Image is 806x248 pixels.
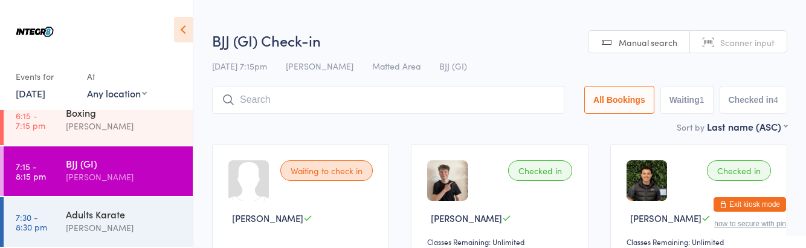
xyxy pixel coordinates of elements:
img: image1723105025.png [627,160,667,201]
div: Classes Remaining: Unlimited [627,237,775,247]
h2: BJJ (GI) Check-in [212,30,787,50]
time: 7:30 - 8:30 pm [16,212,47,232]
button: All Bookings [584,86,654,114]
div: At [87,67,147,86]
div: Events for [16,67,75,86]
a: 6:15 -7:15 pmBoxing[PERSON_NAME] [4,96,193,145]
span: [PERSON_NAME] [232,212,303,224]
img: Integr8 Bentleigh [12,9,57,54]
button: Checked in4 [720,86,788,114]
div: Checked in [707,160,771,181]
div: [PERSON_NAME] [66,170,182,184]
div: Adults Karate [66,207,182,221]
time: 7:15 - 8:15 pm [16,162,46,181]
span: [PERSON_NAME] [286,60,353,72]
span: Scanner input [720,36,775,48]
div: Waiting to check in [280,160,373,181]
div: BJJ (GI) [66,157,182,170]
a: 7:30 -8:30 pmAdults Karate[PERSON_NAME] [4,197,193,247]
div: Checked in [508,160,572,181]
div: Classes Remaining: Unlimited [427,237,575,247]
div: 1 [700,95,704,105]
div: Any location [87,86,147,100]
a: [DATE] [16,86,45,100]
button: Exit kiosk mode [714,197,786,212]
div: [PERSON_NAME] [66,221,182,235]
label: Sort by [677,121,704,133]
span: BJJ (GI) [439,60,467,72]
div: Boxing [66,106,182,119]
input: Search [212,86,564,114]
span: [PERSON_NAME] [630,212,701,224]
img: image1698390182.png [427,160,468,201]
span: Matted Area [372,60,421,72]
span: [DATE] 7:15pm [212,60,267,72]
span: [PERSON_NAME] [431,212,502,224]
div: 4 [773,95,778,105]
a: 7:15 -8:15 pmBJJ (GI)[PERSON_NAME] [4,146,193,196]
time: 6:15 - 7:15 pm [16,111,45,130]
div: Last name (ASC) [707,120,787,133]
button: how to secure with pin [714,220,786,228]
div: [PERSON_NAME] [66,119,182,133]
span: Manual search [619,36,677,48]
button: Waiting1 [660,86,714,114]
